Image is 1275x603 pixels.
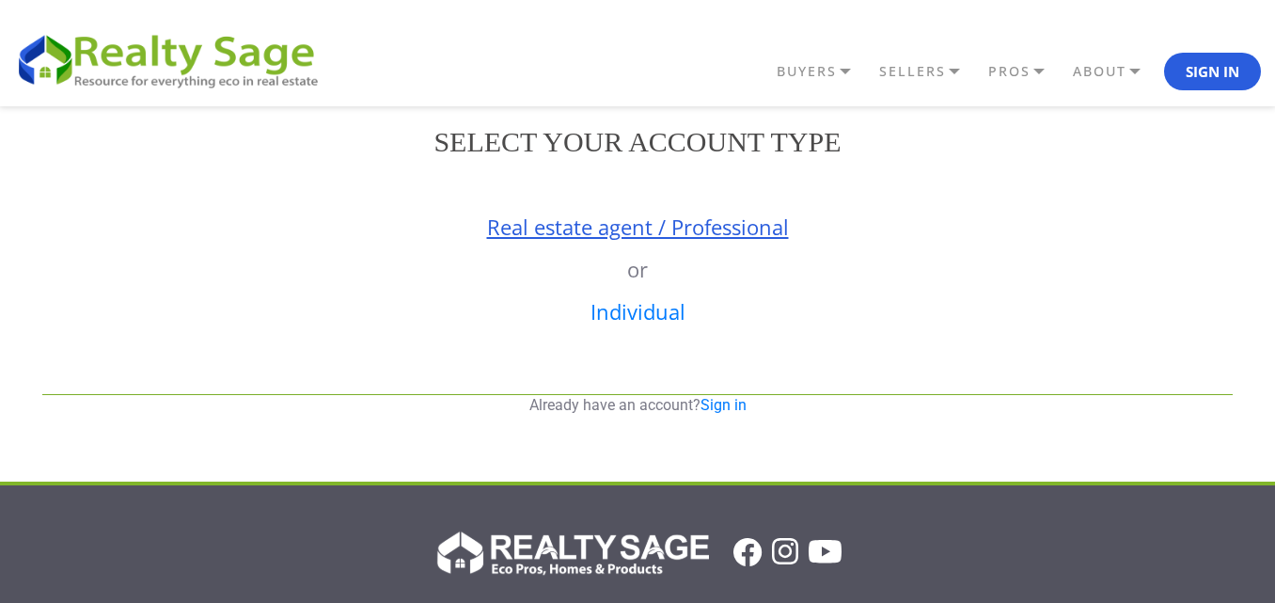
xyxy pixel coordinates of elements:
a: PROS [984,56,1068,87]
div: or [28,187,1247,375]
a: ABOUT [1068,56,1164,87]
button: Sign In [1164,53,1261,90]
a: BUYERS [772,56,874,87]
a: Sign in [700,396,747,414]
p: Already have an account? [42,395,1233,416]
img: REALTY SAGE [14,28,334,90]
img: Realty Sage Logo [433,526,709,579]
a: Individual [590,297,685,325]
a: SELLERS [874,56,984,87]
h2: Select your account type [28,125,1247,159]
a: Real estate agent / Professional [487,213,789,241]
